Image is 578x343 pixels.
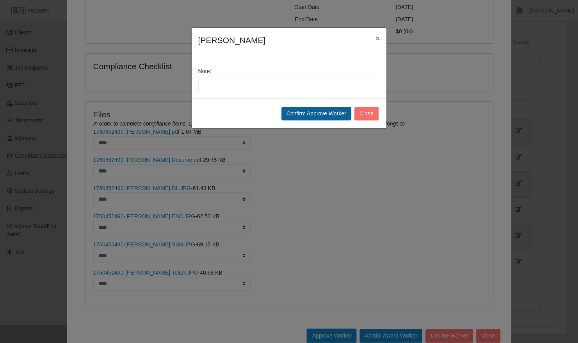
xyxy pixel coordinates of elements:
span: × [375,34,380,43]
button: Confirm Approve Worker [281,107,351,120]
button: Close [369,28,386,48]
label: Note: [198,67,211,75]
button: Close [354,107,379,120]
h4: [PERSON_NAME] [198,34,266,47]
